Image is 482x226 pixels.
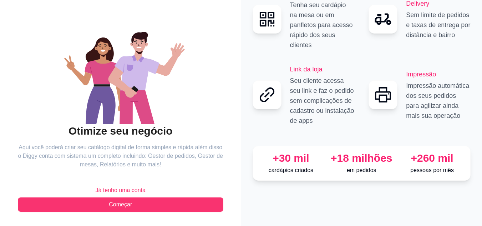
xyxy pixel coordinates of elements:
h2: Link da loja [290,64,355,74]
p: Sem limite de pedidos e taxas de entrega por distância e bairro [406,10,471,40]
h2: Impressão [406,69,471,79]
div: animation [18,17,223,124]
span: Já tenho uma conta [95,186,146,195]
div: +18 milhões [329,152,394,165]
p: Seu cliente acessa seu link e faz o pedido sem complicações de cadastro ou instalação de apps [290,76,355,126]
div: +30 mil [259,152,324,165]
button: Já tenho uma conta [18,183,223,197]
p: Impressão automática dos seus pedidos para agilizar ainda mais sua operação [406,81,471,121]
h2: Otimize seu negócio [18,124,223,138]
article: Aqui você poderá criar seu catálogo digital de forma simples e rápida além disso o Diggy conta co... [18,143,223,169]
span: Começar [109,200,132,209]
p: em pedidos [329,166,394,175]
button: Começar [18,197,223,212]
p: cardápios criados [259,166,324,175]
div: +260 mil [400,152,465,165]
p: pessoas por mês [400,166,465,175]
